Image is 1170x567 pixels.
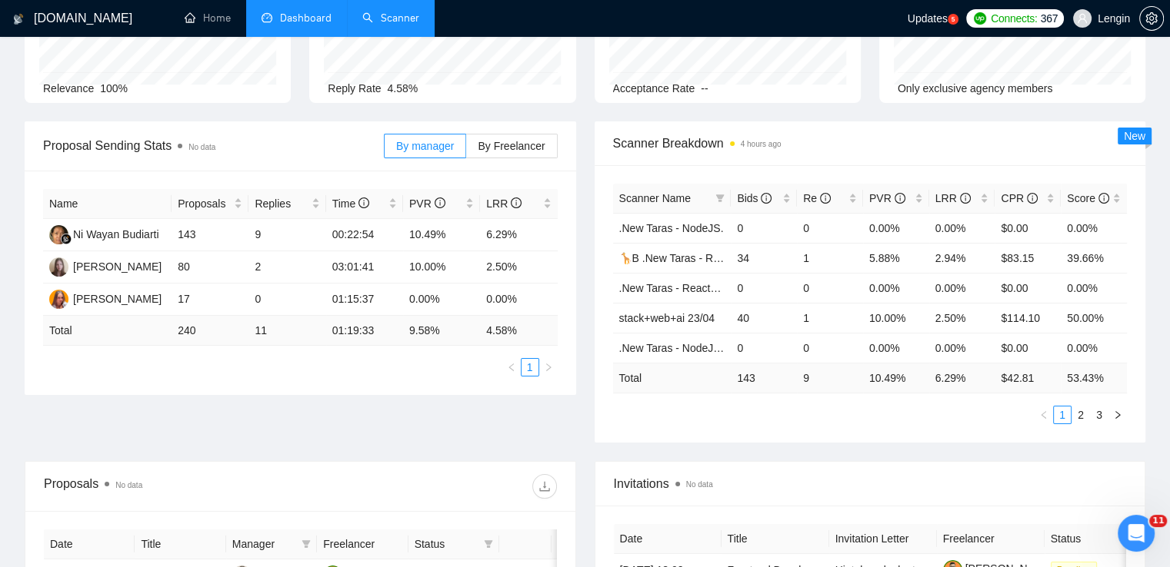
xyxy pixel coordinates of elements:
li: 1 [1053,406,1072,424]
td: 00:22:54 [326,219,403,251]
a: 2 [1072,406,1089,423]
span: info-circle [1098,193,1109,204]
span: left [507,363,516,372]
span: Manager [232,535,295,552]
td: 6.29 % [929,363,995,393]
td: Total [43,316,172,346]
td: Total [613,363,732,393]
td: 0 [797,213,863,243]
span: Invitations [614,474,1127,493]
span: LRR [486,197,522,210]
span: Re [803,192,831,204]
button: left [502,358,521,376]
a: .New Taras - ReactJS with symbols [619,282,788,294]
span: Connects: [991,10,1037,27]
span: info-circle [761,193,772,204]
td: 5.88% [863,243,929,273]
span: Updates [908,12,948,25]
td: 0 [731,273,797,303]
td: 0.00% [480,283,557,316]
span: filter [298,532,314,555]
span: setting [1140,12,1163,25]
time: 4 hours ago [741,140,782,148]
span: Replies [255,195,308,212]
div: [PERSON_NAME] [73,290,162,307]
span: 367 [1040,10,1057,27]
img: logo [13,7,24,31]
span: user [1077,13,1088,24]
span: No data [188,143,215,151]
span: Relevance [43,82,94,94]
td: 0.00% [929,273,995,303]
td: $114.10 [995,303,1061,333]
td: 2.50% [480,251,557,283]
td: 0.00% [1061,333,1127,363]
td: 6.29% [480,219,557,251]
a: NB[PERSON_NAME] [49,260,162,272]
td: 1 [797,303,863,333]
li: Previous Page [1035,406,1053,424]
td: 80 [172,251,248,283]
span: By Freelancer [478,140,545,152]
a: 5 [948,14,958,25]
td: 9.58 % [403,316,480,346]
img: gigradar-bm.png [61,234,72,244]
div: Proposals [44,474,300,499]
td: $83.15 [995,243,1061,273]
button: left [1035,406,1053,424]
button: setting [1139,6,1164,31]
th: Name [43,189,172,219]
td: 4.58 % [480,316,557,346]
td: 17 [172,283,248,316]
th: Title [135,529,225,559]
span: Bids [737,192,772,204]
span: info-circle [435,197,445,208]
a: 1 [522,359,538,376]
span: 11 [1149,515,1167,527]
span: Time [332,197,369,210]
span: Status [415,535,478,552]
td: 143 [172,219,248,251]
td: 11 [248,316,325,346]
td: 0.00% [1061,213,1127,243]
td: 2.94% [929,243,995,273]
td: 01:15:37 [326,283,403,316]
th: Manager [226,529,317,559]
span: right [544,363,553,372]
td: 0.00% [863,273,929,303]
a: .New Taras - NodeJS. [619,222,724,234]
td: $0.00 [995,333,1061,363]
td: 9 [248,219,325,251]
span: info-circle [1027,193,1038,204]
button: right [1108,406,1127,424]
div: Ni Wayan Budiarti [73,226,159,243]
td: 0.00% [1061,273,1127,303]
span: filter [484,539,493,549]
li: 3 [1090,406,1108,424]
td: $0.00 [995,273,1061,303]
td: 10.00% [863,303,929,333]
a: NWNi Wayan Budiarti [49,227,159,240]
a: stack+web+ai 23/04 [619,312,715,324]
td: 0.00% [863,213,929,243]
td: 10.00% [403,251,480,283]
span: PVR [869,192,905,204]
th: Title [722,524,829,554]
li: Previous Page [502,358,521,376]
td: 39.66% [1061,243,1127,273]
button: download [532,474,557,499]
td: 40 [731,303,797,333]
td: 53.43 % [1061,363,1127,393]
td: 34 [731,243,797,273]
td: 50.00% [1061,303,1127,333]
span: Proposals [178,195,231,212]
span: Acceptance Rate [613,82,695,94]
a: searchScanner [362,12,419,25]
img: SF [49,290,68,309]
span: Score [1067,192,1108,204]
span: LRR [935,192,971,204]
td: 0.00% [929,213,995,243]
td: 0 [248,283,325,316]
a: 🦒B .New Taras - ReactJS/NextJS rel exp 23/04 [619,252,849,264]
span: Dashboard [280,12,332,25]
